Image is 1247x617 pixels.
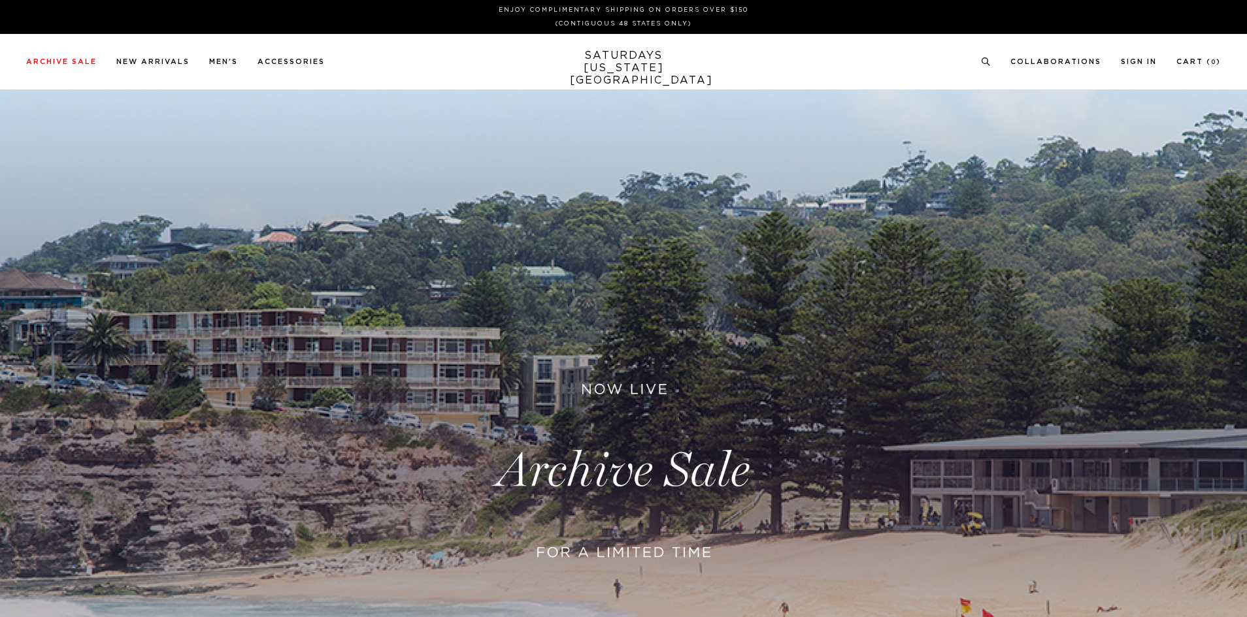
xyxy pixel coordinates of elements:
a: Archive Sale [26,58,97,65]
a: SATURDAYS[US_STATE][GEOGRAPHIC_DATA] [570,50,678,87]
p: Enjoy Complimentary Shipping on Orders Over $150 [31,5,1216,15]
a: Cart (0) [1176,58,1221,65]
a: Men's [209,58,238,65]
a: Collaborations [1010,58,1101,65]
small: 0 [1211,59,1216,65]
a: Sign In [1121,58,1157,65]
a: Accessories [258,58,325,65]
p: (Contiguous 48 States Only) [31,19,1216,29]
a: New Arrivals [116,58,190,65]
